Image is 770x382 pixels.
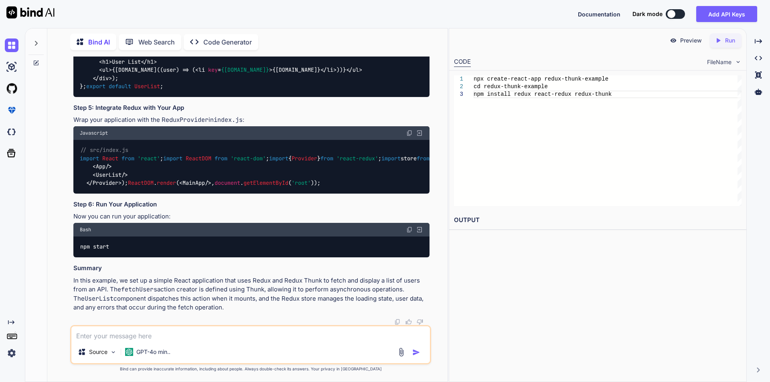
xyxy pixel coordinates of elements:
span: < > [192,50,208,57]
img: preview [670,37,677,44]
img: Open in Browser [416,226,423,233]
span: </ > [346,67,362,74]
code: fetchUsers [121,285,157,293]
span: h1 [102,58,109,65]
p: Wrap your application with the Redux in : [73,115,430,125]
img: ai-studio [5,60,18,74]
span: < > [420,50,436,57]
span: 'root' [292,179,311,186]
img: chevron down [735,59,742,65]
span: </ > [141,58,157,65]
img: attachment [397,348,406,357]
img: githubLight [5,82,18,95]
div: 2 [454,83,463,91]
span: document [215,179,240,186]
h3: Step 5: Integrate Redux with Your App [73,103,430,113]
span: getElementById [243,179,288,186]
span: div [195,50,205,57]
img: GPT-4o mini [125,348,133,356]
span: App [96,163,105,170]
p: Source [89,348,107,356]
span: Bash [80,226,91,233]
p: Bind AI [88,37,110,47]
img: copy [406,226,413,233]
span: div [99,75,109,82]
span: npx create-react-app redux-thunk-example [474,76,608,82]
span: < > [99,67,112,74]
img: copy [394,319,401,325]
span: from [122,155,134,162]
img: settings [5,346,18,360]
img: Open in Browser [416,129,423,137]
span: Loading... [192,50,259,57]
span: < > [314,50,330,57]
span: 'react-redux' [336,155,378,162]
span: Error: {error} [314,50,394,57]
span: import [381,155,401,162]
span: div [317,50,327,57]
span: cd redux-thunk-example [474,83,548,90]
span: User List {[DOMAIN_NAME]((user) => ( {[DOMAIN_NAME]} ))} [80,50,436,82]
span: from [215,155,227,162]
button: Documentation [578,10,620,18]
p: In this example, we set up a simple React application that uses Redux and Redux Thunk to fetch an... [73,276,430,312]
span: ReactDOM [186,155,211,162]
span: Javascript [80,130,108,136]
span: default [109,83,131,90]
span: 'react-dom' [231,155,266,162]
span: UserList [96,171,122,178]
span: // src/index.js [80,147,128,154]
code: npm start [80,243,110,251]
span: render [157,179,176,186]
span: </ > [240,50,259,57]
img: like [405,319,412,325]
span: < /> [93,171,128,178]
code: Provider [180,116,209,124]
span: Provider [292,155,317,162]
span: </ > [93,75,112,82]
span: import [163,155,182,162]
span: ReactDOM [128,179,154,186]
span: li [199,67,205,74]
span: MainApp [182,179,205,186]
img: dislike [417,319,423,325]
p: Bind can provide inaccurate information, including about people. Always double-check its answers.... [70,366,431,372]
h3: Step 6: Run Your Application [73,200,430,209]
span: key [208,67,218,74]
span: import [80,155,99,162]
div: 3 [454,91,463,98]
span: {[DOMAIN_NAME]} [221,67,269,74]
span: 'react' [138,155,160,162]
span: export [86,83,105,90]
div: CODE [454,57,471,67]
p: Code Generator [203,37,252,47]
img: Pick Models [110,349,117,356]
img: copy [406,130,413,136]
span: ul [353,67,359,74]
code: UserList [85,295,113,303]
span: UserList [134,83,160,90]
span: if [263,50,269,57]
span: < = > [195,67,272,74]
span: Documentation [578,11,620,18]
span: Dark mode [632,10,663,18]
span: < /> [93,163,112,170]
span: return [292,50,311,57]
span: div [247,50,256,57]
img: chat [5,38,18,52]
span: npm install redux react-redux redux-thunk [474,91,612,97]
span: return [170,50,189,57]
span: div [381,50,391,57]
p: Preview [680,36,702,44]
span: </ > [375,50,394,57]
div: 1 [454,75,463,83]
span: React [102,155,118,162]
p: GPT-4o min.. [136,348,170,356]
span: Provider [93,179,118,186]
img: darkCloudIdeIcon [5,125,18,139]
span: </ > [320,67,336,74]
p: Run [725,36,735,44]
h3: Summary [73,264,430,273]
span: h1 [147,58,154,65]
button: Add API Keys [696,6,757,22]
